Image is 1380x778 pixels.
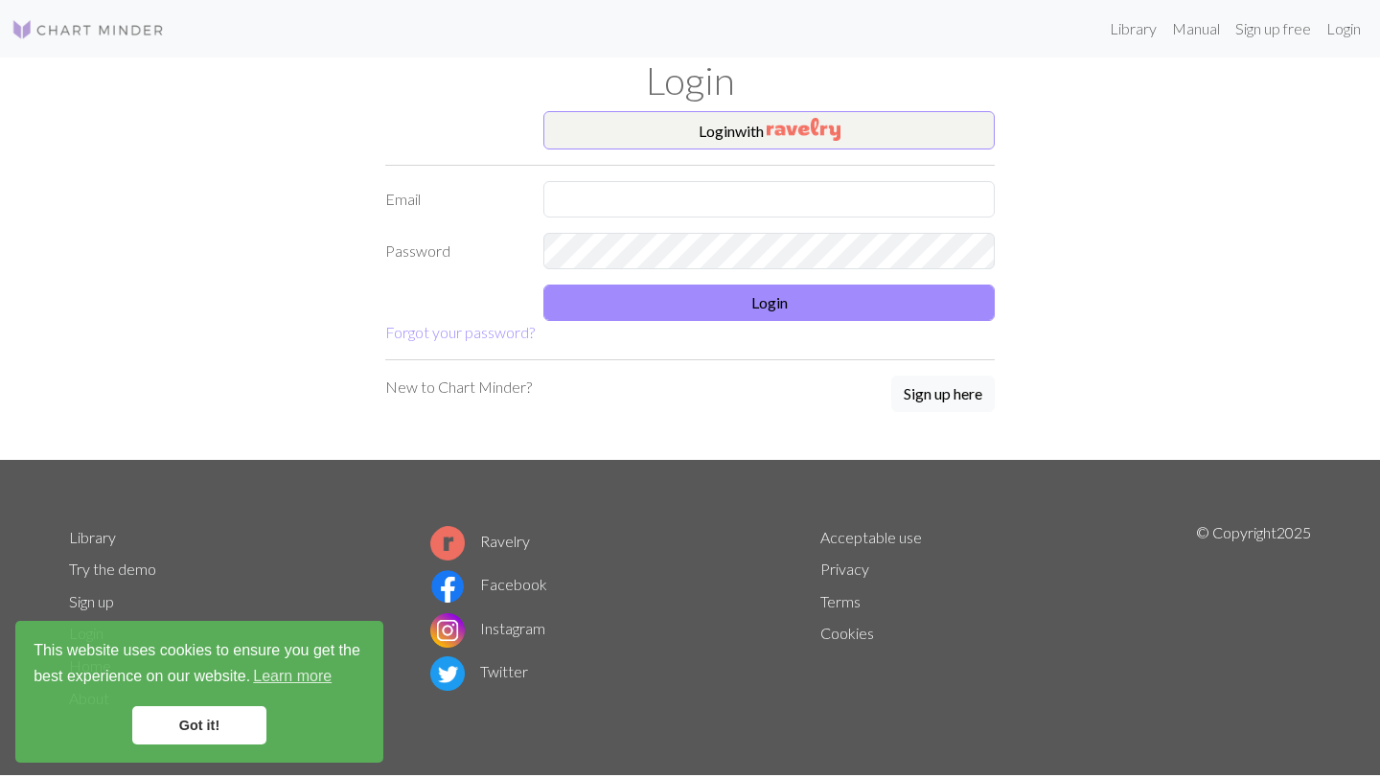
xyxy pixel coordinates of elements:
[132,706,266,744] a: dismiss cookie message
[430,526,465,561] img: Ravelry logo
[374,233,532,269] label: Password
[1196,521,1311,715] p: © Copyright 2025
[15,621,383,763] div: cookieconsent
[69,560,156,578] a: Try the demo
[430,619,545,637] a: Instagram
[820,560,869,578] a: Privacy
[57,57,1322,103] h1: Login
[69,592,114,610] a: Sign up
[543,111,995,149] button: Loginwith
[69,528,116,546] a: Library
[430,662,528,680] a: Twitter
[820,592,861,610] a: Terms
[543,285,995,321] button: Login
[891,376,995,412] button: Sign up here
[891,376,995,414] a: Sign up here
[430,575,547,593] a: Facebook
[820,528,922,546] a: Acceptable use
[385,376,532,399] p: New to Chart Minder?
[11,18,165,41] img: Logo
[374,181,532,217] label: Email
[1319,10,1368,48] a: Login
[820,624,874,642] a: Cookies
[430,569,465,604] img: Facebook logo
[430,613,465,648] img: Instagram logo
[1228,10,1319,48] a: Sign up free
[430,656,465,691] img: Twitter logo
[1164,10,1228,48] a: Manual
[430,532,530,550] a: Ravelry
[385,323,535,341] a: Forgot your password?
[34,639,365,691] span: This website uses cookies to ensure you get the best experience on our website.
[1102,10,1164,48] a: Library
[250,662,334,691] a: learn more about cookies
[767,118,840,141] img: Ravelry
